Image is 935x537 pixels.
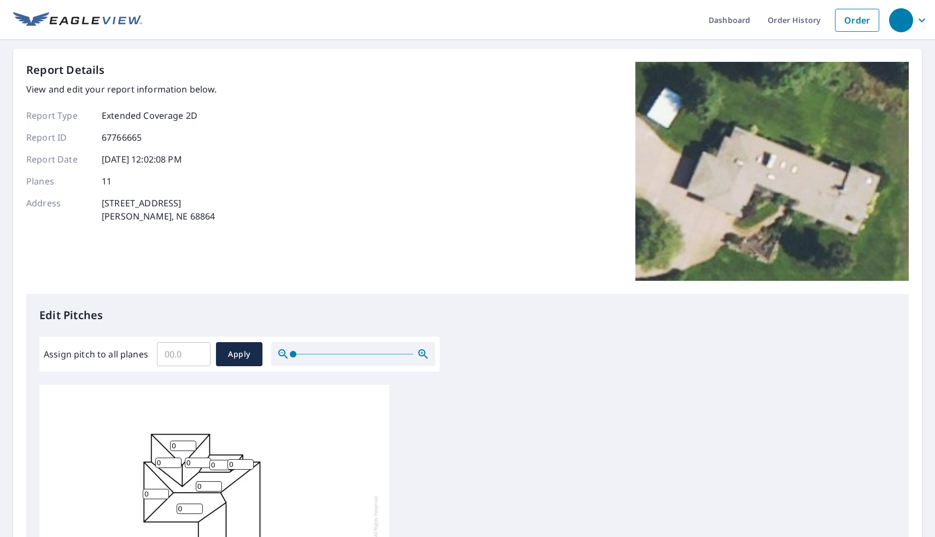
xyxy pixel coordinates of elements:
[44,348,148,361] label: Assign pitch to all planes
[26,83,217,96] p: View and edit your report information below.
[26,62,105,78] p: Report Details
[26,175,92,188] p: Planes
[26,153,92,166] p: Report Date
[216,342,262,366] button: Apply
[102,109,197,122] p: Extended Coverage 2D
[39,307,896,324] p: Edit Pitches
[835,9,879,32] a: Order
[102,153,182,166] p: [DATE] 12:02:08 PM
[13,12,142,28] img: EV Logo
[102,131,142,144] p: 67766665
[225,348,254,361] span: Apply
[26,109,92,122] p: Report Type
[102,175,112,188] p: 11
[157,339,211,369] input: 00.0
[102,197,215,223] p: [STREET_ADDRESS] [PERSON_NAME], NE 68864
[635,62,909,281] img: Top image
[26,197,92,223] p: Address
[26,131,92,144] p: Report ID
